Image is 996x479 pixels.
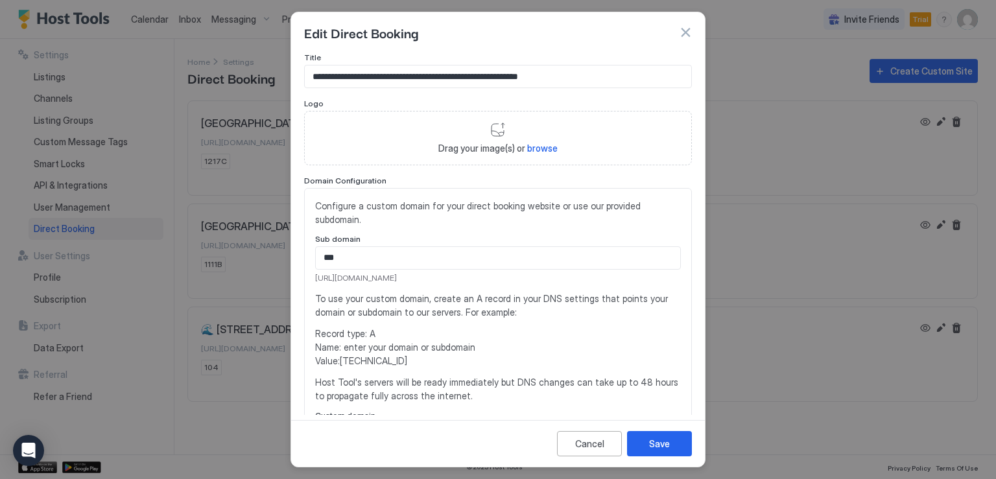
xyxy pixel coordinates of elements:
button: Cancel [557,431,622,456]
span: Host Tool's servers will be ready immediately but DNS changes can take up to 48 hours to propagat... [315,375,681,403]
div: Open Intercom Messenger [13,435,44,466]
span: Edit Direct Booking [304,23,418,42]
span: Title [304,53,321,62]
div: Save [649,437,670,450]
span: [URL][DOMAIN_NAME] [315,272,681,284]
span: Record type: A Name: enter your domain or subdomain Value: [TECHNICAL_ID] [315,327,681,368]
span: Sub domain [315,234,361,244]
button: Save [627,431,692,456]
input: Input Field [316,247,680,269]
span: Custom domain [315,410,375,420]
span: Configure a custom domain for your direct booking website or use our provided subdomain. [315,199,681,226]
span: browse [527,143,558,154]
span: Domain Configuration [304,176,386,185]
input: Input Field [305,65,691,88]
span: To use your custom domain, create an A record in your DNS settings that points your domain or sub... [315,292,681,319]
span: Logo [304,99,324,108]
div: Cancel [575,437,604,450]
span: Drag your image(s) or [438,143,558,154]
